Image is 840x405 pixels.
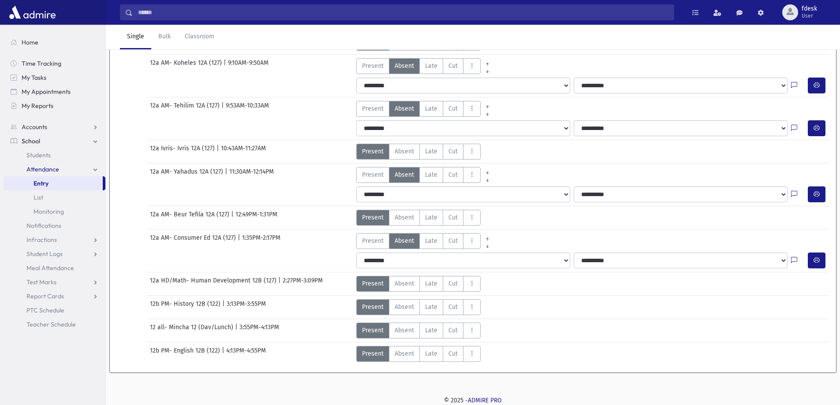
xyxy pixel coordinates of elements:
a: Time Tracking [4,56,105,71]
span: 9:53AM-10:33AM [226,101,269,117]
span: Late [425,349,437,358]
div: AttTypes [356,276,481,292]
span: 12a AM- Tehilim 12A (127) [150,101,221,117]
span: Cut [448,302,458,312]
span: Cut [448,170,458,179]
span: | [225,167,229,183]
span: List [34,193,43,201]
span: Late [425,236,437,245]
span: Absent [395,326,414,335]
span: | [217,144,221,160]
span: fdesk [802,5,817,12]
span: Present [362,147,384,156]
span: Home [22,38,38,46]
span: Late [425,170,437,179]
a: Bulk [151,25,178,49]
span: Entry [34,179,49,187]
span: Time Tracking [22,59,61,67]
span: Attendance [26,165,59,173]
span: | [222,346,226,362]
div: AttTypes [356,346,481,362]
span: | [278,276,283,292]
span: Teacher Schedule [26,320,76,328]
span: 12 all- Mincha 12 (Dav/Lunch) [150,323,235,338]
span: Absent [395,279,414,288]
span: Monitoring [34,208,64,216]
a: Notifications [4,219,105,233]
span: School [22,137,40,145]
span: 12a AM- Beur Tefila 12A (127) [150,210,231,226]
span: | [231,210,235,226]
span: Absent [395,147,414,156]
a: Infractions [4,233,105,247]
span: 3:55PM-4:13PM [239,323,279,338]
span: User [802,12,817,19]
a: Attendance [4,162,105,176]
a: PTC Schedule [4,303,105,317]
a: Report Cards [4,289,105,303]
a: Classroom [178,25,221,49]
div: AttTypes [356,210,481,226]
span: | [238,233,242,249]
div: © 2025 - [120,396,826,405]
span: My Reports [22,102,53,110]
span: 4:13PM-4:55PM [226,346,266,362]
a: Single [120,25,151,49]
span: 12a AM- Consumer Ed 12A (127) [150,233,238,249]
span: Cut [448,279,458,288]
span: Report Cards [26,292,64,300]
span: | [235,323,239,338]
img: AdmirePro [7,4,58,21]
span: 11:30AM-12:14PM [229,167,274,183]
span: Absent [395,349,414,358]
span: Infractions [26,236,57,244]
span: 1:35PM-2:17PM [242,233,280,249]
span: 9:10AM-9:50AM [228,58,269,74]
a: My Appointments [4,85,105,99]
span: Present [362,279,384,288]
span: Present [362,326,384,335]
span: Test Marks [26,278,56,286]
span: Present [362,302,384,312]
span: Present [362,61,384,71]
span: 2:27PM-3:09PM [283,276,323,292]
span: 12b PM- English 12B (122) [150,346,222,362]
span: 12:49PM-1:31PM [235,210,277,226]
input: Search [133,4,674,20]
span: Cut [448,61,458,71]
span: Late [425,213,437,222]
a: List [4,190,105,204]
span: Late [425,326,437,335]
span: Meal Attendance [26,264,74,272]
span: Present [362,170,384,179]
span: Absent [395,61,414,71]
div: AttTypes [356,233,494,249]
span: Absent [395,302,414,312]
span: Cut [448,236,458,245]
a: Accounts [4,120,105,134]
span: Cut [448,326,458,335]
span: Cut [448,349,458,358]
a: My Tasks [4,71,105,85]
a: My Reports [4,99,105,113]
span: 10:43AM-11:27AM [221,144,266,160]
a: Test Marks [4,275,105,289]
a: Entry [4,176,103,190]
a: Home [4,35,105,49]
span: 12a HD/Math- Human Development 12B (127) [150,276,278,292]
span: Present [362,236,384,245]
span: Present [362,349,384,358]
span: Cut [448,147,458,156]
span: Late [425,61,437,71]
div: AttTypes [356,299,481,315]
span: | [222,299,227,315]
span: Absent [395,104,414,113]
div: AttTypes [356,58,494,74]
span: Student Logs [26,250,63,258]
span: Present [362,213,384,222]
span: My Tasks [22,74,46,82]
span: Late [425,147,437,156]
span: 3:13PM-3:55PM [227,299,266,315]
span: Students [26,151,51,159]
a: Monitoring [4,204,105,219]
